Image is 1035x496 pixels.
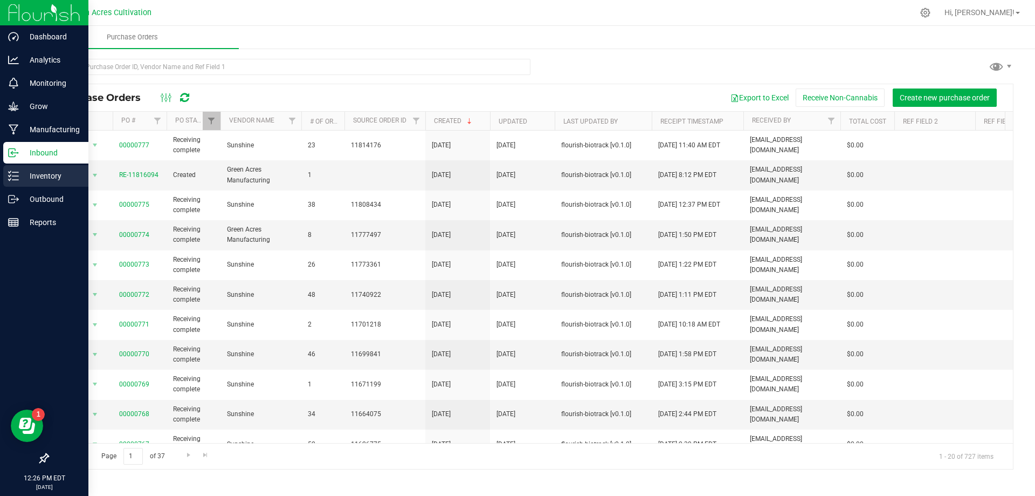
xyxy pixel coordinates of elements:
[227,225,295,245] span: Green Acres Manufacturing
[823,112,840,130] a: Filter
[8,217,19,228] inline-svg: Reports
[88,138,102,153] span: select
[88,377,102,392] span: select
[8,101,19,112] inline-svg: Grow
[19,123,84,136] p: Manufacturing
[308,409,338,419] span: 34
[19,77,84,90] p: Monitoring
[173,255,214,275] span: Receiving complete
[750,225,834,245] span: [EMAIL_ADDRESS][DOMAIN_NAME]
[750,314,834,335] span: [EMAIL_ADDRESS][DOMAIN_NAME]
[432,140,451,151] span: [DATE]
[750,135,834,155] span: [EMAIL_ADDRESS][DOMAIN_NAME]
[32,408,45,421] iframe: Resource center unread badge
[308,349,338,359] span: 46
[432,439,451,450] span: [DATE]
[351,349,419,359] span: 11699841
[750,165,834,185] span: [EMAIL_ADDRESS][DOMAIN_NAME]
[847,290,864,300] span: $0.00
[919,8,932,18] div: Manage settings
[658,409,716,419] span: [DATE] 2:44 PM EDT
[227,290,295,300] span: Sunshine
[944,8,1015,17] span: Hi, [PERSON_NAME]!
[119,231,149,239] a: 00000774
[68,8,151,17] span: Green Acres Cultivation
[496,439,515,450] span: [DATE]
[119,201,149,208] a: 00000775
[496,200,515,210] span: [DATE]
[88,198,102,213] span: select
[119,321,149,328] a: 00000771
[308,200,338,210] span: 38
[847,260,864,270] span: $0.00
[496,290,515,300] span: [DATE]
[561,260,645,270] span: flourish-biotrack [v0.1.0]
[88,287,102,302] span: select
[8,147,19,158] inline-svg: Inbound
[561,200,645,210] span: flourish-biotrack [v0.1.0]
[19,100,84,113] p: Grow
[8,78,19,89] inline-svg: Monitoring
[496,260,515,270] span: [DATE]
[351,320,419,330] span: 11701218
[308,230,338,240] span: 8
[496,140,515,151] span: [DATE]
[496,170,515,180] span: [DATE]
[92,448,174,465] span: Page of 37
[496,379,515,390] span: [DATE]
[849,118,886,125] a: Total Cost
[432,260,451,270] span: [DATE]
[198,448,213,463] a: Go to the last page
[119,171,158,179] a: RE-11816094
[173,404,214,425] span: Receiving complete
[227,349,295,359] span: Sunshine
[561,379,645,390] span: flourish-biotrack [v0.1.0]
[119,350,149,358] a: 00000770
[561,230,645,240] span: flourish-biotrack [v0.1.0]
[561,170,645,180] span: flourish-biotrack [v0.1.0]
[119,410,149,418] a: 00000768
[847,200,864,210] span: $0.00
[119,440,149,448] a: 00000767
[119,291,149,298] a: 00000772
[229,117,274,124] a: Vendor Name
[499,118,527,125] a: Updated
[8,55,19,65] inline-svg: Analytics
[750,195,834,215] span: [EMAIL_ADDRESS][DOMAIN_NAME]
[658,260,716,270] span: [DATE] 1:22 PM EDT
[900,93,990,102] span: Create new purchase order
[351,290,419,300] span: 11740922
[750,344,834,365] span: [EMAIL_ADDRESS][DOMAIN_NAME]
[88,257,102,273] span: select
[930,448,1002,464] span: 1 - 20 of 727 items
[658,379,716,390] span: [DATE] 3:15 PM EDT
[752,117,791,124] a: Received By
[351,200,419,210] span: 11808434
[19,169,84,182] p: Inventory
[658,349,716,359] span: [DATE] 1:58 PM EDT
[308,290,338,300] span: 48
[408,112,425,130] a: Filter
[847,320,864,330] span: $0.00
[175,117,209,124] a: PO Status
[8,194,19,205] inline-svg: Outbound
[351,140,419,151] span: 11814176
[658,290,716,300] span: [DATE] 1:11 PM EDT
[181,448,196,463] a: Go to the next page
[434,117,474,125] a: Created
[658,230,716,240] span: [DATE] 1:50 PM EDT
[432,290,451,300] span: [DATE]
[432,409,451,419] span: [DATE]
[658,140,720,151] span: [DATE] 11:40 AM EDT
[351,379,419,390] span: 11671199
[56,92,151,104] span: Purchase Orders
[88,227,102,242] span: select
[88,168,102,183] span: select
[847,439,864,450] span: $0.00
[227,379,295,390] span: Sunshine
[308,320,338,330] span: 2
[88,317,102,332] span: select
[847,230,864,240] span: $0.00
[227,140,295,151] span: Sunshine
[173,284,214,305] span: Receiving complete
